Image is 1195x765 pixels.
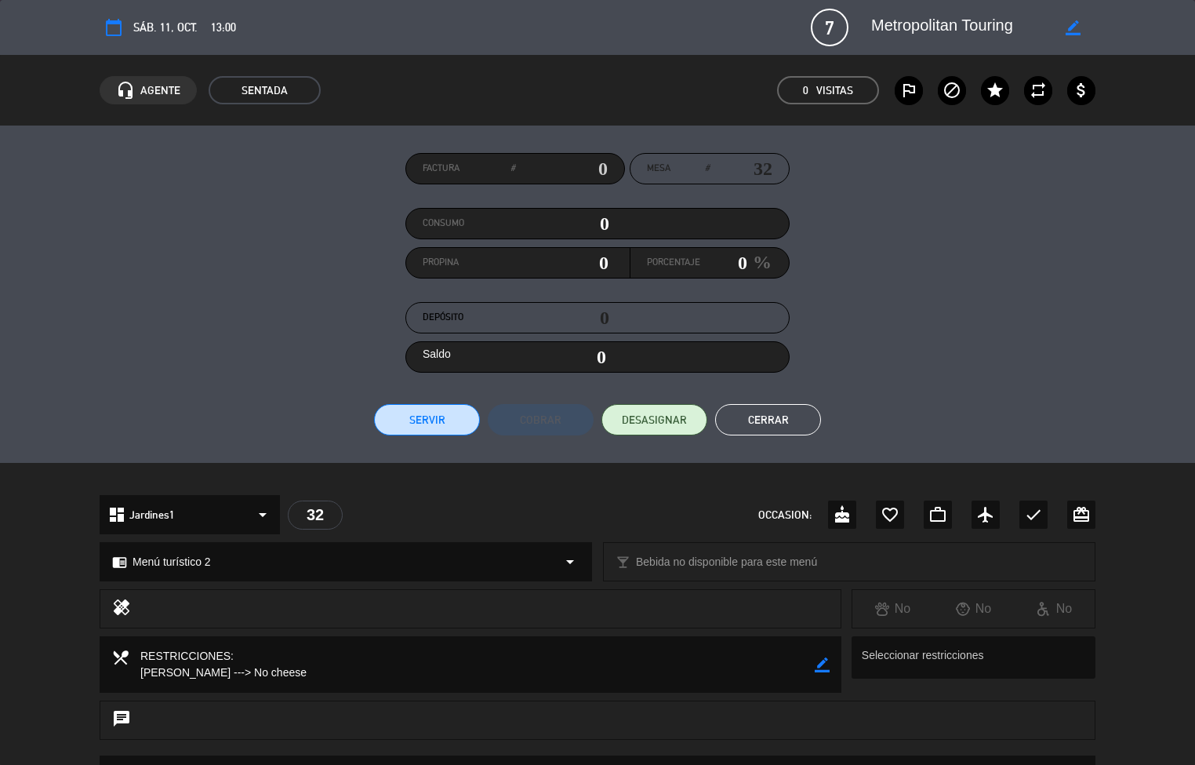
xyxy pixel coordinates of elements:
[852,599,933,619] div: No
[815,658,830,672] i: border_color
[616,555,630,570] i: local_bar
[516,251,609,275] input: 0
[803,82,808,100] span: 0
[107,505,126,524] i: dashboard
[647,255,700,271] label: Porcentaje
[209,76,321,104] span: SENTADA
[1066,20,1081,35] i: border_color
[1072,505,1091,524] i: card_giftcard
[116,81,135,100] i: headset_mic
[986,81,1004,100] i: star
[601,404,707,435] button: DESASIGNAR
[647,161,670,177] span: Mesa
[1014,599,1095,619] div: No
[211,18,236,37] span: 13:00
[423,216,516,231] label: Consumo
[561,552,579,571] i: arrow_drop_down
[423,161,515,177] label: Factura
[112,555,127,570] i: chrome_reader_mode
[700,251,747,275] input: 0
[510,161,515,177] em: #
[516,212,609,235] input: 0
[423,310,516,326] label: Depósito
[133,18,198,37] span: sáb. 11, oct.
[933,599,1014,619] div: No
[104,18,123,37] i: calendar_today
[140,82,180,100] span: AGENTE
[133,553,211,571] span: Menú turístico 2
[111,648,129,665] i: local_dining
[515,157,608,180] input: 0
[833,505,852,524] i: cake
[747,247,772,278] em: %
[253,505,272,524] i: arrow_drop_down
[129,506,175,524] span: Jardines1
[100,13,128,42] button: calendar_today
[636,553,817,571] span: Bebida no disponible para este menú
[811,9,848,46] span: 7
[488,404,594,435] button: Cobrar
[1024,505,1043,524] i: check
[715,404,821,435] button: Cerrar
[1029,81,1048,100] i: repeat
[112,709,131,731] i: chat
[976,505,995,524] i: airplanemode_active
[705,161,710,177] em: #
[816,82,853,100] em: Visitas
[112,598,131,620] i: healing
[710,157,772,180] input: number
[881,505,899,524] i: favorite_border
[622,412,687,428] span: DESASIGNAR
[423,255,516,271] label: Propina
[928,505,947,524] i: work_outline
[899,81,918,100] i: outlined_flag
[943,81,961,100] i: block
[1072,81,1091,100] i: attach_money
[423,345,451,363] label: Saldo
[374,404,480,435] button: Servir
[758,506,812,524] span: OCCASION:
[288,501,343,530] div: 32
